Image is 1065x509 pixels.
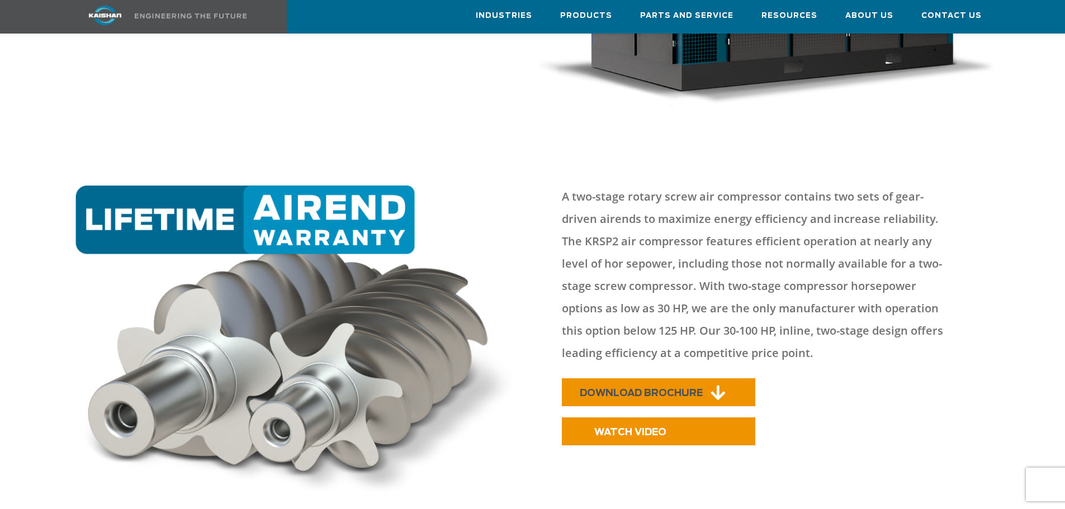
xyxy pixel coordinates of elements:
[640,1,733,31] a: Parts and Service
[761,9,817,22] span: Resources
[921,1,982,31] a: Contact Us
[560,9,612,22] span: Products
[560,1,612,31] a: Products
[135,13,247,18] img: Engineering the future
[476,9,532,22] span: Industries
[845,1,893,31] a: About Us
[921,9,982,22] span: Contact Us
[63,6,147,25] img: kaishan logo
[476,1,532,31] a: Industries
[70,185,527,503] img: warranty
[640,9,733,22] span: Parts and Service
[594,427,666,437] span: WATCH VIDEO
[845,9,893,22] span: About Us
[761,1,817,31] a: Resources
[580,388,703,398] span: DOWNLOAD BROCHURE
[562,378,755,406] a: DOWNLOAD BROCHURE
[562,185,958,364] p: A two-stage rotary screw air compressor contains two sets of gear-driven airends to maximize ener...
[562,417,755,445] a: WATCH VIDEO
